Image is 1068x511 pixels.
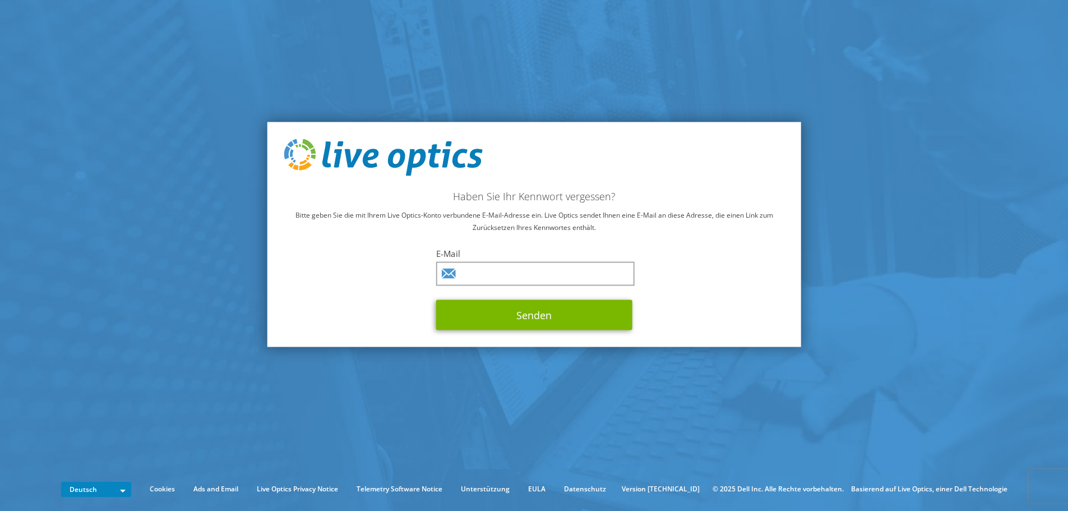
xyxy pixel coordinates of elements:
[348,483,451,495] a: Telemetry Software Notice
[452,483,518,495] a: Unterstützung
[284,209,784,233] p: Bitte geben Sie die mit Ihrem Live Optics-Konto verbundene E-Mail-Adresse ein. Live Optics sendet...
[851,483,1007,495] li: Basierend auf Live Optics, einer Dell Technologie
[707,483,849,495] li: © 2025 Dell Inc. Alle Rechte vorbehalten.
[284,190,784,202] h2: Haben Sie Ihr Kennwort vergessen?
[616,483,705,495] li: Version [TECHNICAL_ID]
[436,300,632,330] button: Senden
[141,483,183,495] a: Cookies
[436,247,632,259] label: E-Mail
[284,139,482,176] img: live_optics_svg.svg
[520,483,554,495] a: EULA
[556,483,614,495] a: Datenschutz
[185,483,247,495] a: Ads and Email
[248,483,346,495] a: Live Optics Privacy Notice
